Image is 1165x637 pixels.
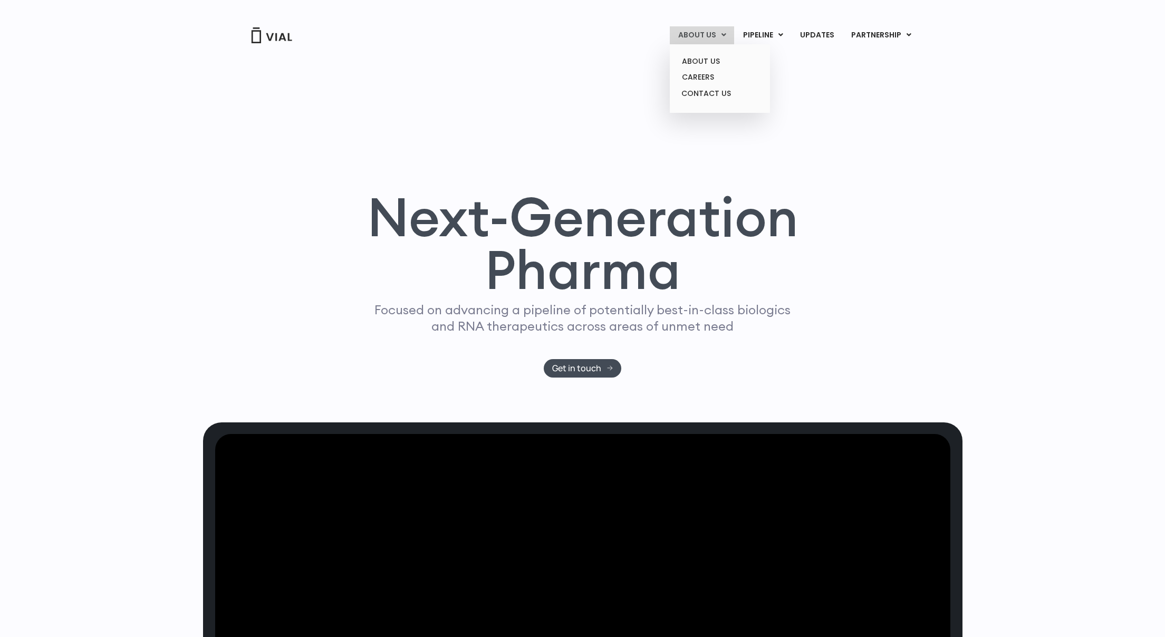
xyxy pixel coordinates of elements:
a: PIPELINEMenu Toggle [735,26,791,44]
a: PARTNERSHIPMenu Toggle [843,26,920,44]
h1: Next-Generation Pharma [354,190,811,297]
p: Focused on advancing a pipeline of potentially best-in-class biologics and RNA therapeutics acros... [370,302,795,334]
a: ABOUT USMenu Toggle [670,26,734,44]
a: CAREERS [673,69,766,85]
a: Get in touch [544,359,621,378]
a: ABOUT US [673,53,766,70]
a: CONTACT US [673,85,766,102]
span: Get in touch [552,364,601,372]
img: Vial Logo [251,27,293,43]
a: UPDATES [792,26,842,44]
